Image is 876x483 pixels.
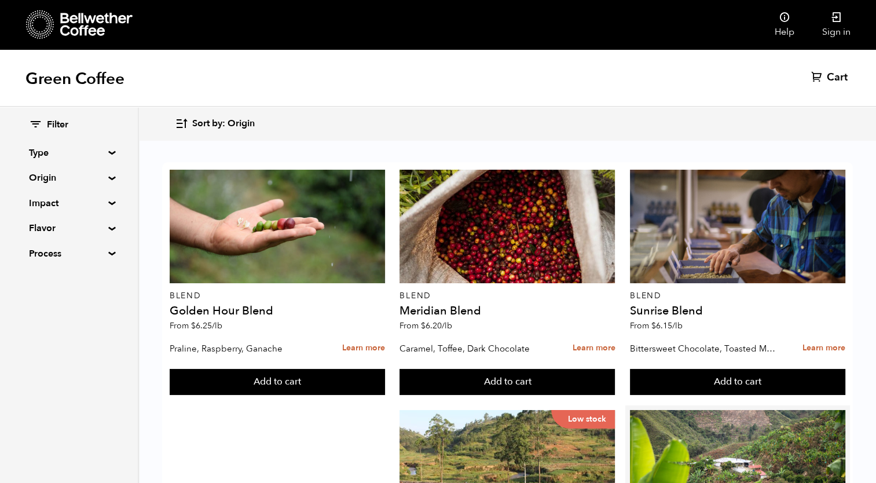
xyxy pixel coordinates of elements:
[170,369,385,396] button: Add to cart
[572,336,615,361] a: Learn more
[170,292,385,300] p: Blend
[802,336,845,361] a: Learn more
[399,292,615,300] p: Blend
[672,320,683,331] span: /lb
[212,320,222,331] span: /lb
[399,369,615,396] button: Add to cart
[630,369,845,396] button: Add to cart
[651,320,683,331] bdi: 6.15
[399,305,615,317] h4: Meridian Blend
[630,320,683,331] span: From
[630,340,776,357] p: Bittersweet Chocolate, Toasted Marshmallow, Candied Orange, Praline
[170,320,222,331] span: From
[399,340,546,357] p: Caramel, Toffee, Dark Chocolate
[170,340,316,357] p: Praline, Raspberry, Ganache
[811,71,851,85] a: Cart
[551,410,615,429] p: Low stock
[421,320,452,331] bdi: 6.20
[29,247,109,261] summary: Process
[29,146,109,160] summary: Type
[191,320,222,331] bdi: 6.25
[421,320,426,331] span: $
[630,305,845,317] h4: Sunrise Blend
[827,71,848,85] span: Cart
[342,336,385,361] a: Learn more
[192,118,255,130] span: Sort by: Origin
[29,196,109,210] summary: Impact
[399,320,452,331] span: From
[651,320,656,331] span: $
[47,119,68,131] span: Filter
[29,171,109,185] summary: Origin
[442,320,452,331] span: /lb
[29,221,109,235] summary: Flavor
[630,292,845,300] p: Blend
[175,110,255,137] button: Sort by: Origin
[191,320,196,331] span: $
[25,68,124,89] h1: Green Coffee
[170,305,385,317] h4: Golden Hour Blend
